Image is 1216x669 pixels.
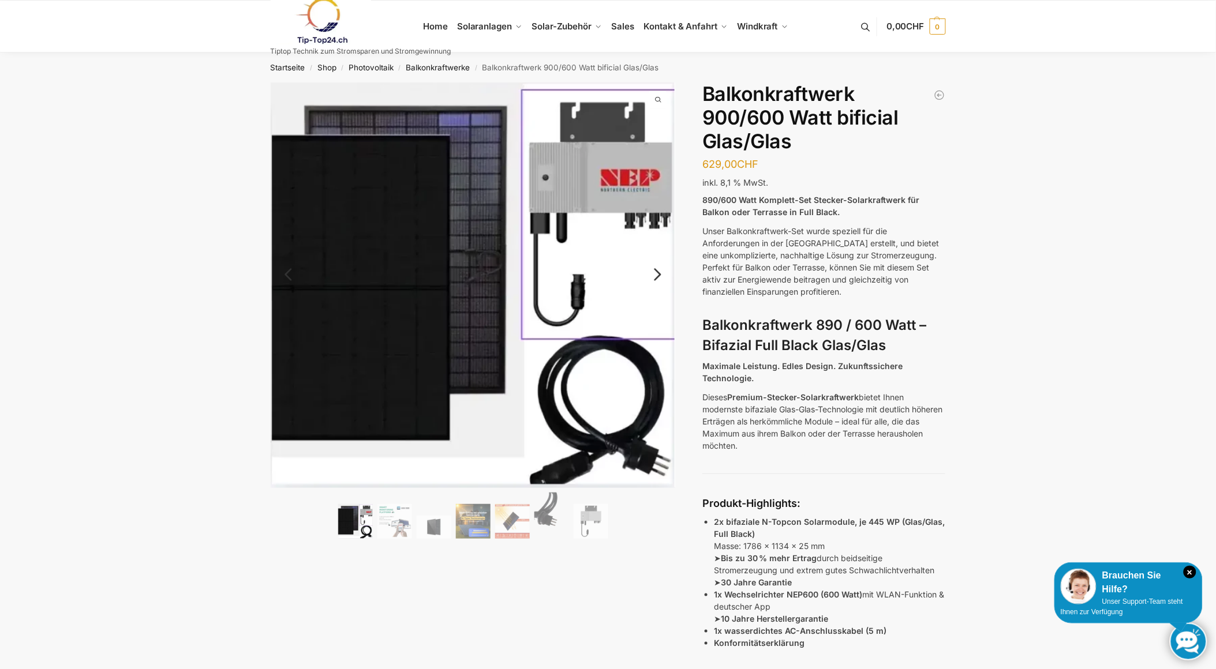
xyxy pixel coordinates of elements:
[934,89,945,101] a: Balkonkraftwerk 1780 Watt mit 4 KWh Zendure Batteriespeicher Notstrom fähig
[1061,569,1097,604] img: Customer service
[727,392,859,402] strong: Premium-Stecker-Solarkraftwerk
[317,63,336,72] a: Shop
[714,588,945,625] p: mit WLAN-Funktion & deutscher App ➤
[714,517,945,539] strong: 2x bifaziale N-Topcon Solarmodule, je 445 WP (Glas/Glas, Full Black)
[675,82,1080,487] img: Balkonkraftwerk 900/600 Watt bificial Glas/Glas 3
[470,63,482,73] span: /
[702,82,945,153] h1: Balkonkraftwerk 900/600 Watt bificial Glas/Glas
[574,504,608,539] img: Balkonkraftwerk 900/600 Watt bificial Glas/Glas – Bild 7
[721,614,828,623] strong: 10 Jahre Herstellergarantie
[714,626,886,636] strong: 1x wasserdichtes AC-Anschlusskabel (5 m)
[456,504,491,539] img: Balkonkraftwerk 900/600 Watt bificial Glas/Glas – Bild 4
[714,516,945,588] p: Masse: 1786 x 1134 x 25 mm ➤ durch beidseitige Stromerzeugung und extrem gutes Schwachlichtverhal...
[338,504,373,539] img: Bificiales Hochleistungsmodul
[702,317,926,354] strong: Balkonkraftwerk 890 / 600 Watt – Bifazial Full Black Glas/Glas
[886,21,924,32] span: 0,00
[457,21,512,32] span: Solaranlagen
[702,361,903,383] strong: Maximale Leistung. Edles Design. Zukunftssichere Technologie.
[612,21,635,32] span: Sales
[495,504,530,539] img: Bificial 30 % mehr Leistung
[452,1,527,52] a: Solaranlagen
[250,52,966,82] nav: Breadcrumb
[271,82,676,488] img: Balkonkraftwerk 900/600 Watt bificial Glas/Glas 1
[930,18,946,35] span: 0
[534,493,569,539] img: Anschlusskabel-3meter_schweizer-stecker
[732,1,793,52] a: Windkraft
[639,1,732,52] a: Kontakt & Anfahrt
[271,48,451,55] p: Tiptop Technik zum Stromsparen und Stromgewinnung
[532,21,592,32] span: Solar-Zubehör
[702,195,919,217] strong: 890/600 Watt Komplett-Set Stecker-Solarkraftwerk für Balkon oder Terrasse in Full Black.
[394,63,406,73] span: /
[738,21,778,32] span: Windkraft
[1061,597,1183,616] span: Unser Support-Team steht Ihnen zur Verfügung
[702,225,945,298] p: Unser Balkonkraftwerk-Set wurde speziell für die Anforderungen in der [GEOGRAPHIC_DATA] erstellt,...
[714,589,862,599] strong: 1x Wechselrichter NEP600 (600 Watt)
[417,516,451,539] img: Maysun
[702,158,758,170] bdi: 629,00
[714,638,805,648] strong: Konformitätserklärung
[907,21,925,32] span: CHF
[377,504,412,539] img: Balkonkraftwerk 900/600 Watt bificial Glas/Glas – Bild 2
[305,63,317,73] span: /
[721,553,817,563] strong: Bis zu 30 % mehr Ertrag
[349,63,394,72] a: Photovoltaik
[644,21,717,32] span: Kontakt & Anfahrt
[721,577,792,587] strong: 30 Jahre Garantie
[406,63,470,72] a: Balkonkraftwerke
[336,63,349,73] span: /
[527,1,607,52] a: Solar-Zubehör
[702,178,768,187] span: inkl. 8,1 % MwSt.
[886,9,945,44] a: 0,00CHF 0
[737,158,758,170] span: CHF
[702,497,800,509] strong: Produkt-Highlights:
[271,63,305,72] a: Startseite
[1184,566,1196,578] i: Schließen
[607,1,639,52] a: Sales
[1061,569,1196,596] div: Brauchen Sie Hilfe?
[702,391,945,452] p: Dieses bietet Ihnen modernste bifaziale Glas-Glas-Technologie mit deutlich höheren Erträgen als h...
